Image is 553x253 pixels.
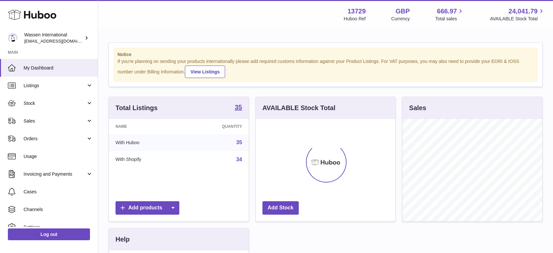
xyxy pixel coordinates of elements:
div: Huboo Ref [344,16,366,22]
a: Add products [116,201,179,215]
span: AVAILABLE Stock Total [490,16,545,22]
span: 24,041.79 [508,7,538,16]
strong: 35 [235,104,242,110]
span: Usage [24,153,93,160]
a: 34 [236,157,242,162]
a: 35 [235,104,242,112]
h3: Total Listings [116,104,158,112]
span: Stock [24,100,86,107]
td: With Huboo [109,134,184,151]
span: [EMAIL_ADDRESS][DOMAIN_NAME] [24,38,96,44]
a: 666.97 Total sales [435,7,464,22]
div: Currency [391,16,410,22]
a: 35 [236,140,242,145]
span: Listings [24,83,86,89]
a: Add Stock [262,201,299,215]
span: Invoicing and Payments [24,171,86,177]
span: Total sales [435,16,464,22]
h3: AVAILABLE Stock Total [262,104,335,112]
th: Quantity [184,119,249,134]
span: 666.97 [437,7,457,16]
h3: Sales [409,104,426,112]
strong: GBP [396,7,410,16]
span: My Dashboard [24,65,93,71]
span: Cases [24,189,93,195]
span: Settings [24,224,93,230]
th: Name [109,119,184,134]
a: 24,041.79 AVAILABLE Stock Total [490,7,545,22]
div: Wassen International [24,32,83,44]
img: gemma.moses@wassen.com [8,33,18,43]
div: If you're planning on sending your products internationally please add required customs informati... [117,58,534,78]
span: Orders [24,136,86,142]
a: View Listings [185,66,225,78]
h3: Help [116,235,130,244]
span: Channels [24,206,93,213]
td: With Shopify [109,151,184,168]
span: Sales [24,118,86,124]
strong: 13729 [348,7,366,16]
strong: Notice [117,51,534,58]
a: Log out [8,228,90,240]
